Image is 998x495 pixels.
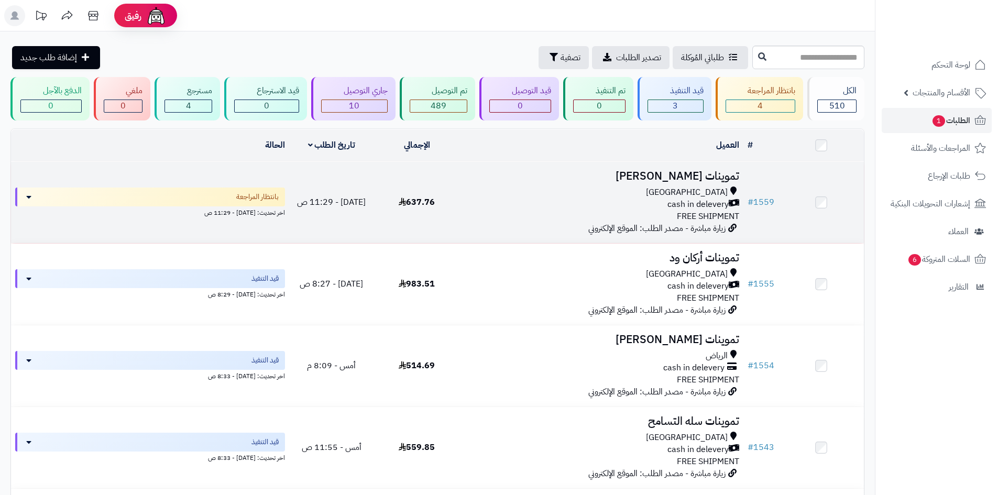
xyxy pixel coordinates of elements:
[646,268,728,280] span: [GEOGRAPHIC_DATA]
[748,196,753,208] span: #
[882,163,992,189] a: طلبات الإرجاع
[490,100,551,112] div: 0
[464,415,739,427] h3: تموينات سله التسامح
[931,113,970,128] span: الطلبات
[48,100,53,112] span: 0
[882,108,992,133] a: الطلبات1
[152,77,222,120] a: مسترجع 4
[931,58,970,72] span: لوحة التحكم
[322,100,387,112] div: 10
[667,444,729,456] span: cash in delevery
[20,85,82,97] div: الدفع بالآجل
[399,196,435,208] span: 637.76
[948,224,969,239] span: العملاء
[908,254,921,266] span: 6
[588,386,726,398] span: زيارة مباشرة - مصدر الطلب: الموقع الإلكتروني
[309,77,398,120] a: جاري التوصيل 10
[477,77,561,120] a: قيد التوصيل 0
[588,304,726,316] span: زيارة مباشرة - مصدر الطلب: الموقع الإلكتروني
[706,350,728,362] span: الرياض
[222,77,309,120] a: قيد الاسترجاع 0
[646,432,728,444] span: [GEOGRAPHIC_DATA]
[297,196,366,208] span: [DATE] - 11:29 ص
[748,359,753,372] span: #
[20,51,77,64] span: إضافة طلب جديد
[264,100,269,112] span: 0
[300,278,363,290] span: [DATE] - 8:27 ص
[349,100,359,112] span: 10
[234,85,299,97] div: قيد الاسترجاع
[489,85,551,97] div: قيد التوصيل
[714,77,806,120] a: بانتظار المراجعة 4
[321,85,388,97] div: جاري التوصيل
[677,292,739,304] span: FREE SHIPMENT
[748,196,774,208] a: #1559
[748,139,753,151] a: #
[125,9,141,22] span: رفيق
[748,441,753,454] span: #
[648,85,704,97] div: قيد التنفيذ
[464,334,739,346] h3: تموينات [PERSON_NAME]
[518,100,523,112] span: 0
[251,355,279,366] span: قيد التنفيذ
[588,222,726,235] span: زيارة مباشرة - مصدر الطلب: الموقع الإلكتروني
[681,51,724,64] span: طلباتي المُوكلة
[667,280,729,292] span: cash in delevery
[911,141,970,156] span: المراجعات والأسئلة
[882,219,992,244] a: العملاء
[907,252,970,267] span: السلات المتروكة
[597,100,602,112] span: 0
[404,139,430,151] a: الإجمالي
[146,5,167,26] img: ai-face.png
[891,196,970,211] span: إشعارات التحويلات البنكية
[92,77,153,120] a: ملغي 0
[464,170,739,182] h3: تموينات [PERSON_NAME]
[726,85,796,97] div: بانتظار المراجعة
[663,362,725,374] span: cash in delevery
[673,100,678,112] span: 3
[677,455,739,468] span: FREE SHIPMENT
[186,100,191,112] span: 4
[616,51,661,64] span: تصدير الطلبات
[882,191,992,216] a: إشعارات التحويلات البنكية
[758,100,763,112] span: 4
[431,100,446,112] span: 489
[817,85,857,97] div: الكل
[949,280,969,294] span: التقارير
[120,100,126,112] span: 0
[236,192,279,202] span: بانتظار المراجعة
[399,278,435,290] span: 983.51
[933,115,945,127] span: 1
[667,199,729,211] span: cash in delevery
[573,85,626,97] div: تم التنفيذ
[104,100,142,112] div: 0
[399,359,435,372] span: 514.69
[748,278,774,290] a: #1555
[829,100,845,112] span: 510
[882,274,992,300] a: التقارير
[302,441,361,454] span: أمس - 11:55 ص
[15,370,285,381] div: اخر تحديث: [DATE] - 8:33 ص
[635,77,714,120] a: قيد التنفيذ 3
[805,77,867,120] a: الكل510
[398,77,478,120] a: تم التوصيل 489
[726,100,795,112] div: 4
[928,169,970,183] span: طلبات الإرجاع
[648,100,703,112] div: 3
[748,278,753,290] span: #
[673,46,748,69] a: طلباتي المُوكلة
[574,100,625,112] div: 0
[251,273,279,284] span: قيد التنفيذ
[307,359,356,372] span: أمس - 8:09 م
[251,437,279,447] span: قيد التنفيذ
[561,77,635,120] a: تم التنفيذ 0
[104,85,143,97] div: ملغي
[646,186,728,199] span: [GEOGRAPHIC_DATA]
[882,136,992,161] a: المراجعات والأسئلة
[592,46,670,69] a: تصدير الطلبات
[8,77,92,120] a: الدفع بالآجل 0
[677,210,739,223] span: FREE SHIPMENT
[410,85,468,97] div: تم التوصيل
[410,100,467,112] div: 489
[28,5,54,29] a: تحديثات المنصة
